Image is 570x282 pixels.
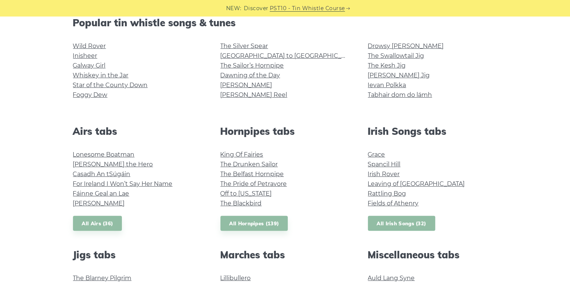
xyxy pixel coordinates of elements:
[220,52,359,59] a: [GEOGRAPHIC_DATA] to [GEOGRAPHIC_DATA]
[73,81,148,89] a: Star of the County Down
[220,72,280,79] a: Dawning of the Day
[220,125,350,137] h2: Hornpipes tabs
[270,4,345,13] a: PST10 - Tin Whistle Course
[368,170,400,178] a: Irish Rover
[220,249,350,261] h2: Marches tabs
[368,91,432,98] a: Tabhair dom do lámh
[73,200,125,207] a: [PERSON_NAME]
[73,72,129,79] a: Whiskey in the Jar
[73,62,106,69] a: Galway Girl
[73,180,173,187] a: For Ireland I Won’t Say Her Name
[73,42,106,50] a: Wild Rover
[368,249,497,261] h2: Miscellaneous tabs
[220,274,251,282] a: Lillibullero
[368,274,415,282] a: Auld Lang Syne
[368,216,435,231] a: All Irish Songs (32)
[73,216,122,231] a: All Airs (36)
[220,170,284,178] a: The Belfast Hornpipe
[73,249,202,261] h2: Jigs tabs
[73,91,108,98] a: Foggy Dew
[73,170,131,178] a: Casadh An tSúgáin
[220,81,272,89] a: [PERSON_NAME]
[73,52,97,59] a: Inisheer
[220,91,287,98] a: [PERSON_NAME] Reel
[368,151,385,158] a: Grace
[368,180,465,187] a: Leaving of [GEOGRAPHIC_DATA]
[368,42,444,50] a: Drowsy [PERSON_NAME]
[368,125,497,137] h2: Irish Songs tabs
[244,4,269,13] span: Discover
[368,52,424,59] a: The Swallowtail Jig
[73,151,135,158] a: Lonesome Boatman
[226,4,242,13] span: NEW:
[220,190,272,197] a: Off to [US_STATE]
[368,81,406,89] a: Ievan Polkka
[368,200,419,207] a: Fields of Athenry
[73,190,129,197] a: Fáinne Geal an Lae
[73,161,153,168] a: [PERSON_NAME] the Hero
[220,200,262,207] a: The Blackbird
[73,274,132,282] a: The Blarney Pilgrim
[220,151,263,158] a: King Of Fairies
[368,190,406,197] a: Rattling Bog
[73,125,202,137] h2: Airs tabs
[73,17,497,29] h2: Popular tin whistle songs & tunes
[368,72,430,79] a: [PERSON_NAME] Jig
[368,62,406,69] a: The Kesh Jig
[220,161,278,168] a: The Drunken Sailor
[368,161,401,168] a: Spancil Hill
[220,42,268,50] a: The Silver Spear
[220,216,288,231] a: All Hornpipes (139)
[220,180,287,187] a: The Pride of Petravore
[220,62,284,69] a: The Sailor’s Hornpipe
